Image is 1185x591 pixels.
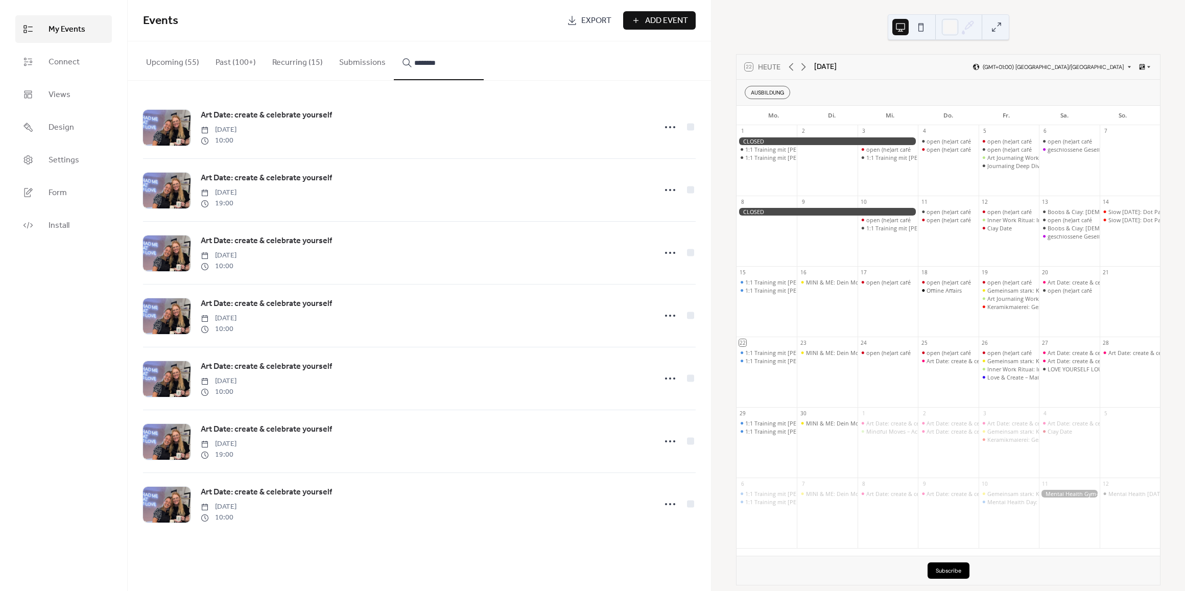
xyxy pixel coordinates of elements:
[1048,232,1154,240] div: geschlossene Gesellschaft - doors closed
[1042,339,1049,346] div: 27
[918,357,978,365] div: Art Date: create & celebrate yourself
[858,349,918,357] div: open (he)art café
[1042,128,1049,135] div: 6
[858,146,918,153] div: open (he)art café
[979,287,1039,294] div: Gemeinsam stark: Kreativzeit für Kind & Eltern
[559,11,619,30] a: Export
[927,349,971,357] div: open (he)art café
[737,498,797,506] div: 1:1 Training mit Caterina (digital oder 5020 Salzburg)
[201,198,236,209] span: 19:00
[201,125,236,135] span: [DATE]
[987,224,1012,232] div: Clay Date
[739,410,746,417] div: 29
[201,187,236,198] span: [DATE]
[201,313,236,324] span: [DATE]
[1100,349,1160,357] div: Art Date: create & celebrate yourself
[745,106,803,125] div: Mo.
[201,324,236,335] span: 10:00
[979,295,1039,302] div: Art Journaling Workshop
[866,216,911,224] div: open (he)art café
[201,297,332,311] a: Art Date: create & celebrate yourself
[981,339,988,346] div: 26
[331,41,394,79] button: Submissions
[1039,146,1099,153] div: geschlossene Gesellschaft - doors closed
[737,419,797,427] div: 1:1 Training mit Caterina (digital oder 5020 Salzburg)
[745,287,938,294] div: 1:1 Training mit [PERSON_NAME] (digital oder 5020 [GEOGRAPHIC_DATA])
[49,154,79,167] span: Settings
[737,357,797,365] div: 1:1 Training mit Caterina (digital oder 5020 Salzburg)
[201,376,236,387] span: [DATE]
[979,349,1039,357] div: open (he)art café
[143,10,178,32] span: Events
[15,146,112,174] a: Settings
[1100,208,1160,216] div: Slow Sunday: Dot Painting & Self Love
[1039,365,1099,373] div: LOVE YOURSELF LOUD: DJ Night & Selflove-Art
[918,490,978,498] div: Art Date: create & celebrate yourself
[987,154,1052,161] div: Art Journaling Workshop
[918,216,978,224] div: open (he)art café
[15,48,112,76] a: Connect
[866,224,953,232] div: 1:1 Training mit [PERSON_NAME]
[201,298,332,310] span: Art Date: create & celebrate yourself
[921,128,928,135] div: 4
[745,419,938,427] div: 1:1 Training mit [PERSON_NAME] (digital oder 5020 [GEOGRAPHIC_DATA])
[15,81,112,108] a: Views
[739,128,746,135] div: 1
[927,419,1021,427] div: Art Date: create & celebrate yourself
[918,146,978,153] div: open (he)art café
[15,179,112,206] a: Form
[979,436,1039,443] div: Keramikmalerei: Gestalte deinen Selbstliebe-Anker
[858,154,918,161] div: 1:1 Training mit Caterina
[739,480,746,487] div: 6
[987,137,1032,145] div: open (he)art café
[979,373,1039,381] div: Love & Create – Malen für dein inneres Kind
[797,419,857,427] div: MINI & ME: Dein Moment mit Baby
[745,349,938,357] div: 1:1 Training mit [PERSON_NAME] (digital oder 5020 [GEOGRAPHIC_DATA])
[927,287,962,294] div: Offline Affairs
[201,172,332,185] a: Art Date: create & celebrate yourself
[987,490,1108,498] div: Gemeinsam stark: Kreativzeit für Kind & Eltern
[927,428,1021,435] div: Art Date: create & celebrate yourself
[1042,410,1049,417] div: 4
[49,122,74,134] span: Design
[739,339,746,346] div: 22
[1042,269,1049,276] div: 20
[979,365,1039,373] div: Inner Work Ritual: Innere Stimmen sichtbar machen
[866,146,911,153] div: open (he)art café
[1048,365,1167,373] div: LOVE YOURSELF LOUD: DJ Night & Selflove-Art
[866,349,911,357] div: open (he)art café
[49,56,80,68] span: Connect
[1048,428,1072,435] div: Clay Date
[979,303,1039,311] div: Keramikmalerei: Gestalte deinen Selbstliebe-Anker
[860,410,867,417] div: 1
[979,357,1039,365] div: Gemeinsam stark: Kreativzeit für Kind & Eltern
[1042,198,1049,205] div: 13
[201,486,332,499] a: Art Date: create & celebrate yourself
[806,419,897,427] div: MINI & ME: Dein Moment mit Baby
[927,146,971,153] div: open (he)art café
[201,109,332,122] a: Art Date: create & celebrate yourself
[745,86,790,99] div: AUSBILDUNG
[979,419,1039,427] div: Art Date: create & celebrate yourself
[739,198,746,205] div: 8
[201,502,236,512] span: [DATE]
[921,198,928,205] div: 11
[979,278,1039,286] div: open (he)art café
[737,146,797,153] div: 1:1 Training mit Caterina
[981,480,988,487] div: 10
[979,428,1039,435] div: Gemeinsam stark: Kreativzeit für Kind & Eltern
[800,339,807,346] div: 23
[858,216,918,224] div: open (he)art café
[745,278,938,286] div: 1:1 Training mit [PERSON_NAME] (digital oder 5020 [GEOGRAPHIC_DATA])
[201,439,236,450] span: [DATE]
[921,339,928,346] div: 25
[866,428,1027,435] div: Mindful Moves – Achtsame Körperübungen für mehr Balance
[207,41,264,79] button: Past (100+)
[1048,224,1179,232] div: Boobs & Clay: [DEMOGRAPHIC_DATA] only special
[800,410,807,417] div: 30
[987,419,1081,427] div: Art Date: create & celebrate yourself
[861,106,919,125] div: Mi.
[800,480,807,487] div: 7
[987,365,1123,373] div: Inner Work Ritual: Innere Stimmen sichtbar machen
